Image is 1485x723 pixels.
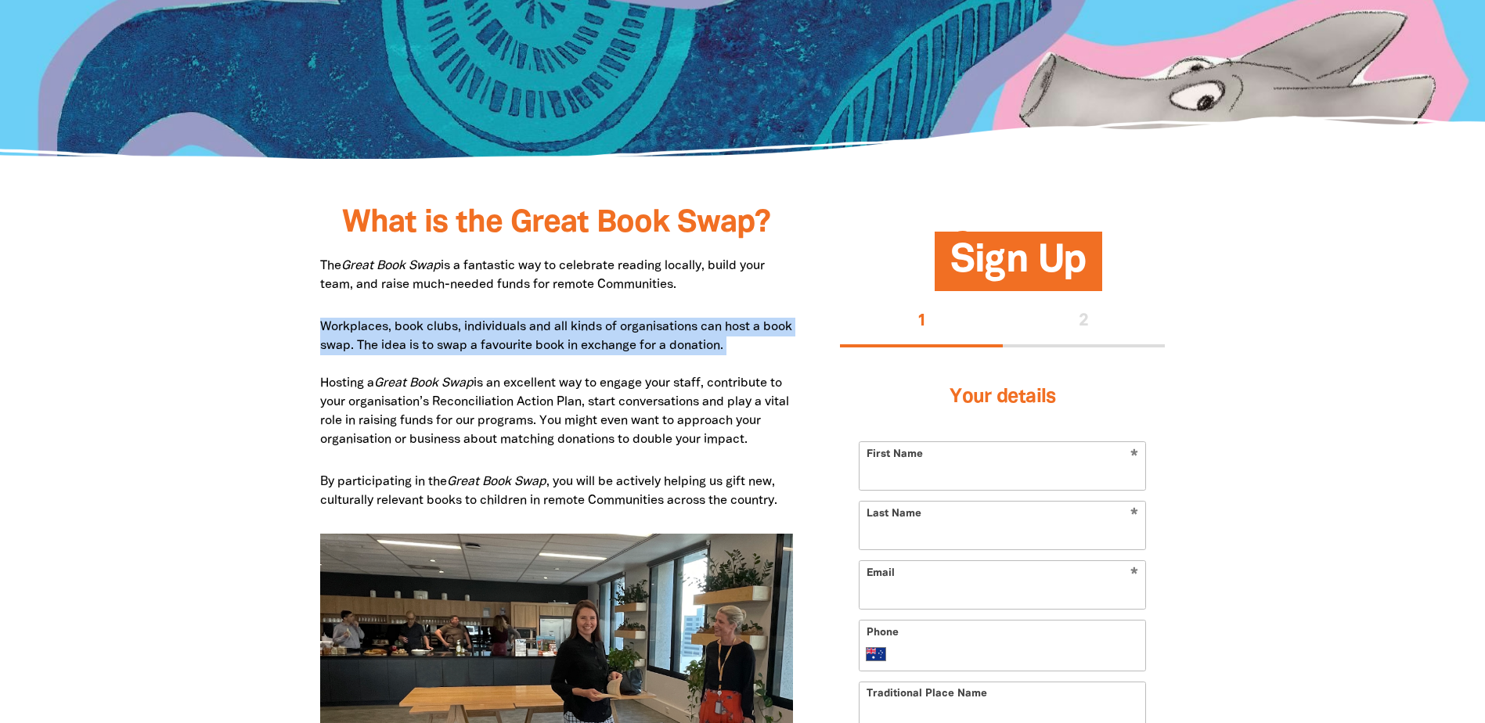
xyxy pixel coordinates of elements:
[840,297,1003,347] button: Stage 1
[320,257,794,294] p: The is a fantastic way to celebrate reading locally, build your team, and raise much-needed funds...
[859,366,1146,429] h3: Your details
[447,477,546,487] em: Great Book Swap
[320,473,794,510] p: By participating in the , you will be actively helping us gift new, culturally relevant books to ...
[950,243,1087,291] span: Sign Up
[341,261,441,272] em: Great Book Swap
[320,318,794,449] p: Workplaces, book clubs, individuals and all kinds of organisations can host a book swap. The idea...
[342,209,770,238] span: What is the Great Book Swap?
[374,378,474,389] em: Great Book Swap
